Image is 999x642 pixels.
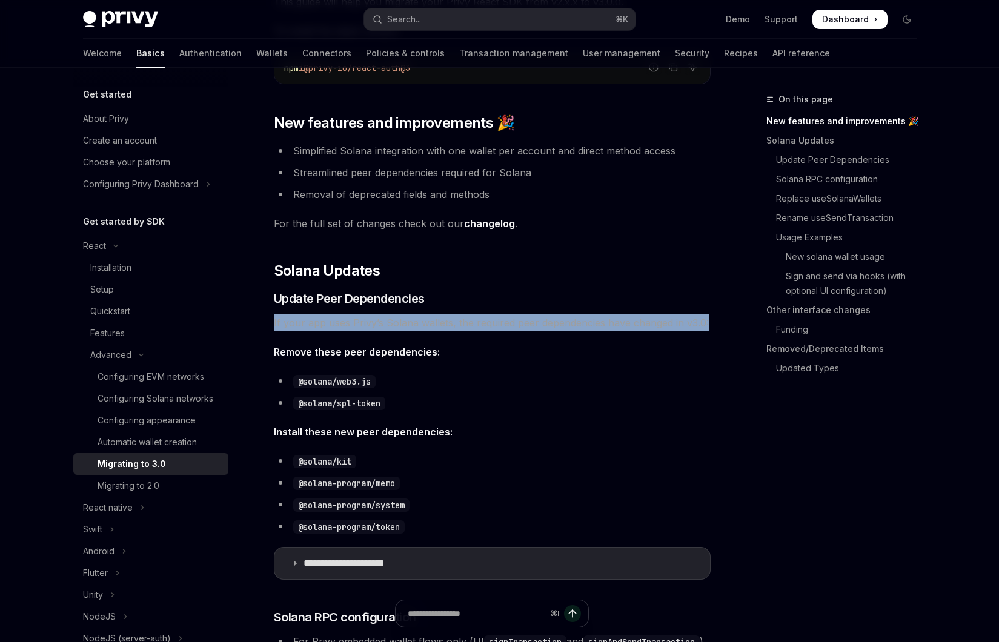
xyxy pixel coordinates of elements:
[73,300,228,322] a: Quickstart
[766,247,926,266] a: New solana wallet usage
[274,164,711,181] li: Streamlined peer dependencies required for Solana
[83,566,108,580] div: Flutter
[274,261,380,280] span: Solana Updates
[822,13,869,25] span: Dashboard
[274,186,711,203] li: Removal of deprecated fields and methods
[73,322,228,344] a: Features
[83,214,165,229] h5: Get started by SDK
[83,522,102,537] div: Swift
[73,475,228,497] a: Migrating to 2.0
[726,13,750,25] a: Demo
[83,111,129,126] div: About Privy
[83,544,115,558] div: Android
[73,130,228,151] a: Create an account
[766,111,926,131] a: New features and improvements 🎉
[73,409,228,431] a: Configuring appearance
[83,11,158,28] img: dark logo
[766,150,926,170] a: Update Peer Dependencies
[73,173,228,195] button: Toggle Configuring Privy Dashboard section
[73,562,228,584] button: Toggle Flutter section
[366,39,445,68] a: Policies & controls
[293,498,410,512] code: @solana-program/system
[83,177,199,191] div: Configuring Privy Dashboard
[464,217,515,230] a: changelog
[73,279,228,300] a: Setup
[73,108,228,130] a: About Privy
[387,12,421,27] div: Search...
[73,151,228,173] a: Choose your platform
[766,189,926,208] a: Replace useSolanaWallets
[724,39,758,68] a: Recipes
[73,497,228,518] button: Toggle React native section
[274,314,711,331] span: If your app uses Privy’s Solana wallets, the required peer dependencies have changed in v3.0:
[179,39,242,68] a: Authentication
[73,584,228,606] button: Toggle Unity section
[98,391,213,406] div: Configuring Solana networks
[274,142,711,159] li: Simplified Solana integration with one wallet per account and direct method access
[73,453,228,475] a: Migrating to 3.0
[299,62,304,73] span: i
[83,609,116,624] div: NodeJS
[772,39,830,68] a: API reference
[90,304,130,319] div: Quickstart
[766,359,926,378] a: Updated Types
[766,300,926,320] a: Other interface changes
[408,600,545,627] input: Ask a question...
[98,478,159,493] div: Migrating to 2.0
[73,344,228,366] button: Toggle Advanced section
[897,10,917,29] button: Toggle dark mode
[766,208,926,228] a: Rename useSendTransaction
[83,587,103,602] div: Unity
[274,215,711,232] span: For the full set of changes check out our .
[73,431,228,453] a: Automatic wallet creation
[766,320,926,339] a: Funding
[274,346,440,358] strong: Remove these peer dependencies:
[83,500,133,515] div: React native
[675,39,709,68] a: Security
[90,260,131,275] div: Installation
[274,290,425,307] span: Update Peer Dependencies
[83,155,170,170] div: Choose your platform
[90,282,114,297] div: Setup
[73,257,228,279] a: Installation
[274,426,453,438] strong: Install these new peer dependencies:
[765,13,798,25] a: Support
[564,605,581,622] button: Send message
[274,113,514,133] span: New features and improvements 🎉
[83,87,131,102] h5: Get started
[73,235,228,257] button: Toggle React section
[83,133,157,148] div: Create an account
[302,39,351,68] a: Connectors
[98,457,166,471] div: Migrating to 3.0
[73,366,228,388] a: Configuring EVM networks
[90,348,131,362] div: Advanced
[293,397,385,410] code: @solana/spl-token
[293,455,356,468] code: @solana/kit
[73,540,228,562] button: Toggle Android section
[459,39,568,68] a: Transaction management
[766,228,926,247] a: Usage Examples
[304,62,410,73] span: @privy-io/react-auth@3
[98,413,196,428] div: Configuring appearance
[98,435,197,449] div: Automatic wallet creation
[766,339,926,359] a: Removed/Deprecated Items
[293,520,405,534] code: @solana-program/token
[73,518,228,540] button: Toggle Swift section
[364,8,636,30] button: Open search
[73,606,228,627] button: Toggle NodeJS section
[284,62,299,73] span: npm
[90,326,125,340] div: Features
[73,388,228,409] a: Configuring Solana networks
[778,92,833,107] span: On this page
[136,39,165,68] a: Basics
[766,170,926,189] a: Solana RPC configuration
[256,39,288,68] a: Wallets
[616,15,628,24] span: ⌘ K
[583,39,660,68] a: User management
[83,39,122,68] a: Welcome
[83,239,106,253] div: React
[766,131,926,150] a: Solana Updates
[766,266,926,300] a: Sign and send via hooks (with optional UI configuration)
[812,10,888,29] a: Dashboard
[98,369,204,384] div: Configuring EVM networks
